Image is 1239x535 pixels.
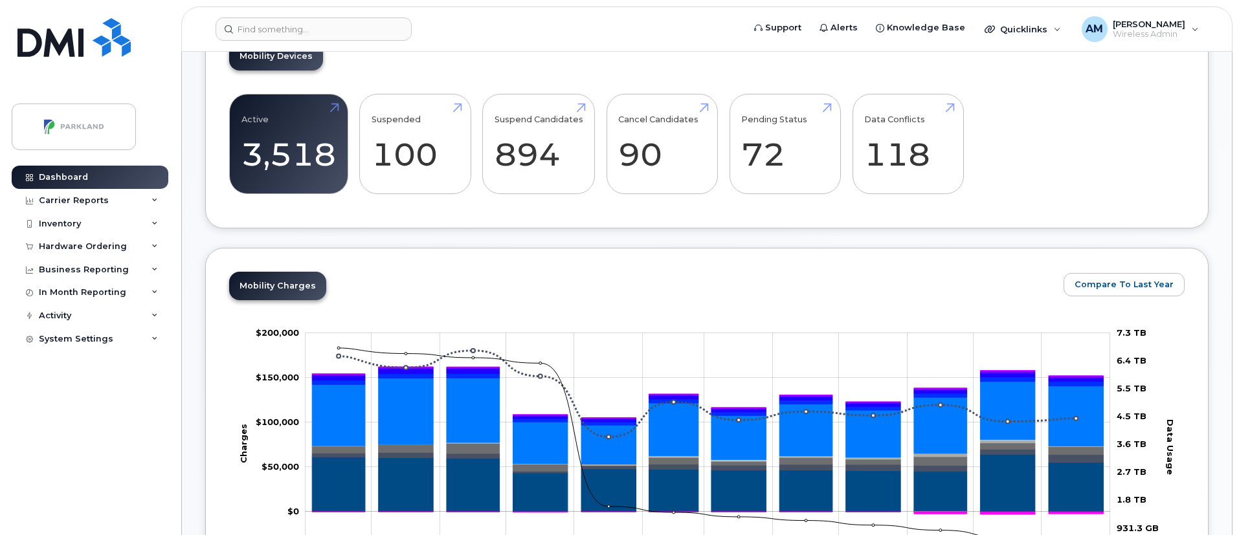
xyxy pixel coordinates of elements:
[1117,355,1146,366] tspan: 6.4 TB
[1117,494,1146,505] tspan: 1.8 TB
[1073,16,1208,42] div: Athira Mani
[1000,24,1047,34] span: Quicklinks
[1113,19,1185,29] span: [PERSON_NAME]
[256,327,299,338] tspan: $200,000
[495,102,583,187] a: Suspend Candidates 894
[1117,439,1146,449] tspan: 3.6 TB
[1086,21,1103,37] span: AM
[765,21,801,34] span: Support
[831,21,858,34] span: Alerts
[867,15,974,41] a: Knowledge Base
[229,42,323,71] a: Mobility Devices
[887,21,965,34] span: Knowledge Base
[262,461,299,472] g: $0
[256,327,299,338] g: $0
[312,512,1103,514] g: Credits
[1117,383,1146,393] tspan: 5.5 TB
[1117,411,1146,421] tspan: 4.5 TB
[256,372,299,382] g: $0
[741,102,829,187] a: Pending Status 72
[1113,29,1185,39] span: Wireless Admin
[238,424,249,463] tspan: Charges
[312,454,1103,512] g: Rate Plan
[256,417,299,427] tspan: $100,000
[256,417,299,427] g: $0
[1165,419,1176,474] tspan: Data Usage
[1117,522,1159,532] tspan: 931.3 GB
[256,372,299,382] tspan: $150,000
[287,506,299,516] tspan: $0
[312,378,1103,464] g: Features
[229,272,326,300] a: Mobility Charges
[216,17,412,41] input: Find something...
[1075,278,1174,290] span: Compare To Last Year
[618,102,706,187] a: Cancel Candidates 90
[1064,273,1185,296] button: Compare To Last Year
[1117,466,1146,477] tspan: 2.7 TB
[810,15,867,41] a: Alerts
[372,102,459,187] a: Suspended 100
[1117,327,1146,338] tspan: 7.3 TB
[241,102,336,187] a: Active 3,518
[976,16,1070,42] div: Quicklinks
[312,449,1103,473] g: Roaming
[864,102,952,187] a: Data Conflicts 118
[745,15,810,41] a: Support
[262,461,299,472] tspan: $50,000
